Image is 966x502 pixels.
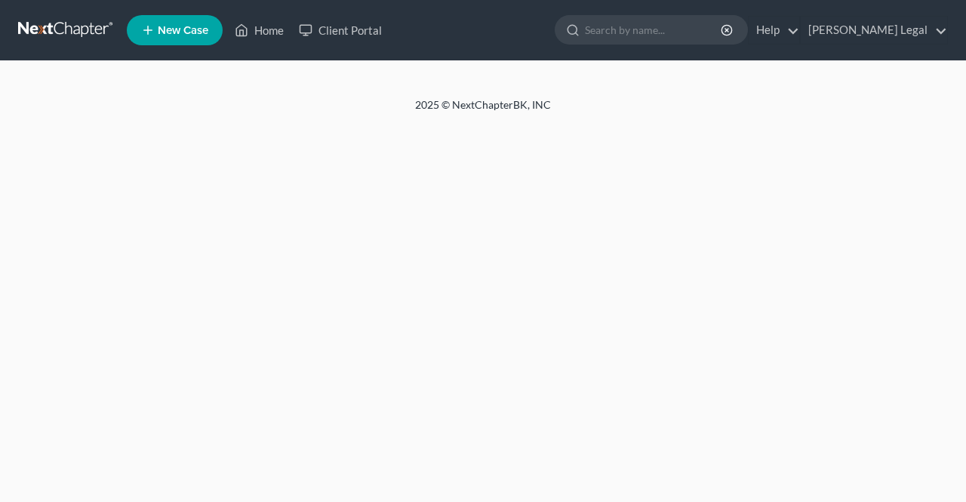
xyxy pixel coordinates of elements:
[801,17,947,44] a: [PERSON_NAME] Legal
[749,17,799,44] a: Help
[227,17,291,44] a: Home
[53,97,913,125] div: 2025 © NextChapterBK, INC
[585,16,723,44] input: Search by name...
[158,25,208,36] span: New Case
[291,17,389,44] a: Client Portal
